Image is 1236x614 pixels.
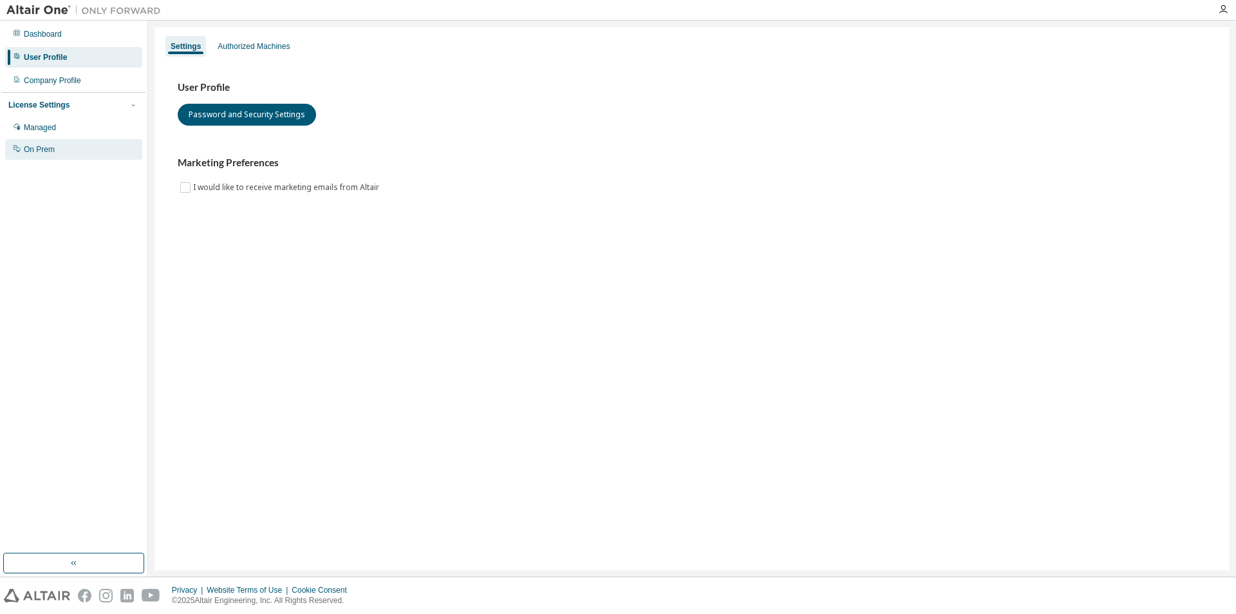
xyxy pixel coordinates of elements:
img: youtube.svg [142,589,160,602]
label: I would like to receive marketing emails from Altair [193,180,382,195]
div: Authorized Machines [218,41,290,52]
h3: Marketing Preferences [178,157,1206,169]
div: On Prem [24,144,55,155]
div: License Settings [8,100,70,110]
p: © 2025 Altair Engineering, Inc. All Rights Reserved. [172,595,355,606]
div: Dashboard [24,29,62,39]
img: linkedin.svg [120,589,134,602]
div: Website Terms of Use [207,585,292,595]
div: Cookie Consent [292,585,354,595]
img: instagram.svg [99,589,113,602]
div: Privacy [172,585,207,595]
div: Company Profile [24,75,81,86]
img: altair_logo.svg [4,589,70,602]
h3: User Profile [178,81,1206,94]
button: Password and Security Settings [178,104,316,126]
div: Managed [24,122,56,133]
img: Altair One [6,4,167,17]
div: Settings [171,41,201,52]
div: User Profile [24,52,67,62]
img: facebook.svg [78,589,91,602]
